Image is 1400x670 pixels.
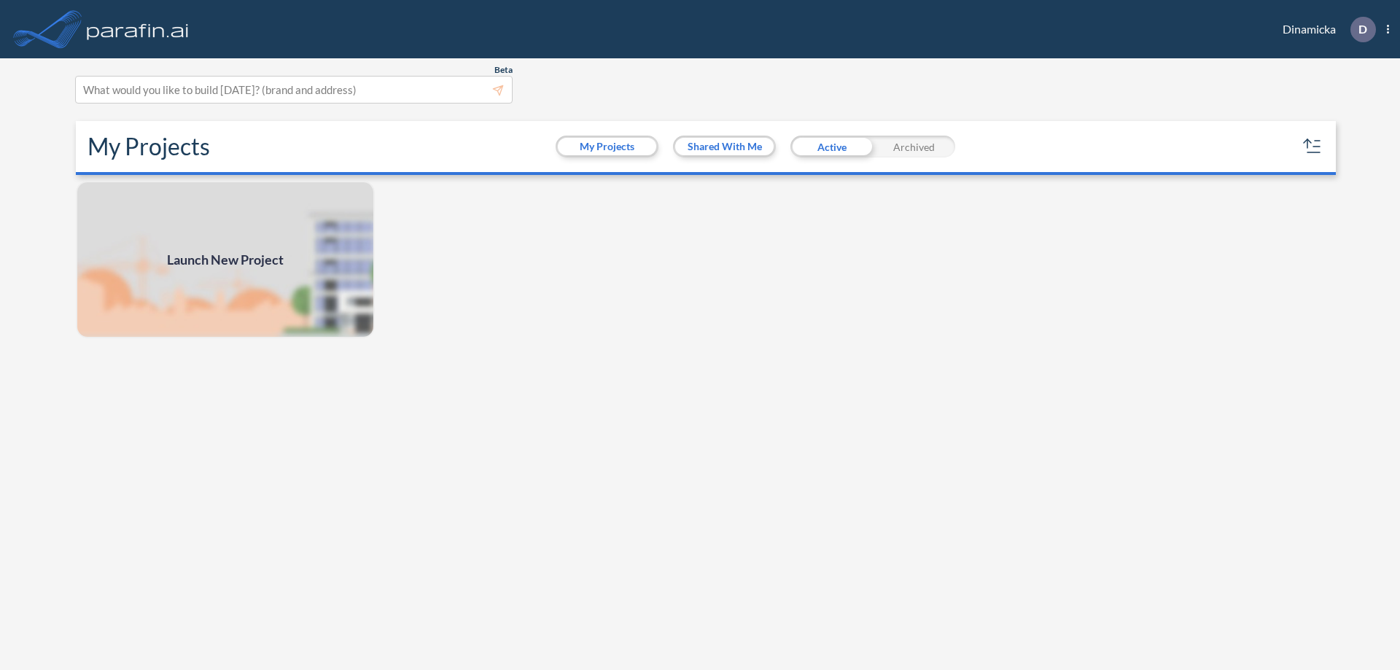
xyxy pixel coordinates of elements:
[790,136,873,157] div: Active
[1358,23,1367,36] p: D
[76,181,375,338] img: add
[167,250,284,270] span: Launch New Project
[1301,135,1324,158] button: sort
[558,138,656,155] button: My Projects
[873,136,955,157] div: Archived
[675,138,774,155] button: Shared With Me
[494,64,513,76] span: Beta
[76,181,375,338] a: Launch New Project
[84,15,192,44] img: logo
[1261,17,1389,42] div: Dinamicka
[87,133,210,160] h2: My Projects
